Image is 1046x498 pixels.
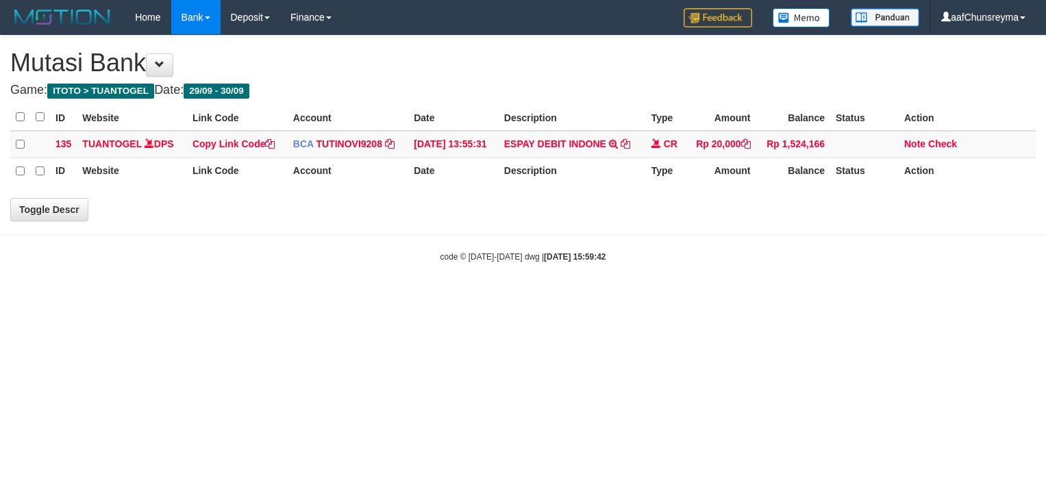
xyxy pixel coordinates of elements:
[192,138,275,149] a: Copy Link Code
[408,131,499,158] td: [DATE] 13:55:31
[504,138,606,149] a: ESPAY DEBIT INDONE
[187,158,288,184] th: Link Code
[684,8,752,27] img: Feedback.jpg
[10,7,114,27] img: MOTION_logo.png
[928,138,957,149] a: Check
[50,158,77,184] th: ID
[904,138,925,149] a: Note
[82,138,142,149] a: TUANTOGEL
[316,138,382,149] a: TUTINOVI9208
[756,131,830,158] td: Rp 1,524,166
[10,198,88,221] a: Toggle Descr
[77,131,187,158] td: DPS
[851,8,919,27] img: panduan.png
[830,158,899,184] th: Status
[830,104,899,131] th: Status
[10,84,1036,97] h4: Game: Date:
[408,104,499,131] th: Date
[686,158,756,184] th: Amount
[408,158,499,184] th: Date
[756,158,830,184] th: Balance
[756,104,830,131] th: Balance
[686,104,756,131] th: Amount
[288,158,408,184] th: Account
[899,158,1036,184] th: Action
[55,138,71,149] span: 135
[646,104,686,131] th: Type
[664,138,677,149] span: CR
[10,49,1036,77] h1: Mutasi Bank
[77,104,187,131] th: Website
[499,158,646,184] th: Description
[187,104,288,131] th: Link Code
[499,104,646,131] th: Description
[646,158,686,184] th: Type
[184,84,249,99] span: 29/09 - 30/09
[288,104,408,131] th: Account
[47,84,154,99] span: ITOTO > TUANTOGEL
[686,131,756,158] td: Rp 20,000
[773,8,830,27] img: Button%20Memo.svg
[77,158,187,184] th: Website
[544,252,606,262] strong: [DATE] 15:59:42
[293,138,314,149] span: BCA
[899,104,1036,131] th: Action
[50,104,77,131] th: ID
[440,252,606,262] small: code © [DATE]-[DATE] dwg |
